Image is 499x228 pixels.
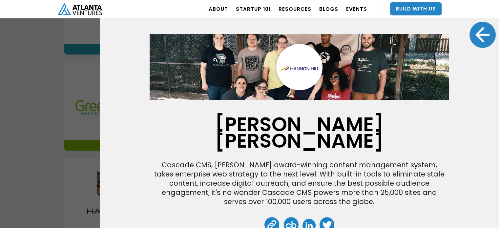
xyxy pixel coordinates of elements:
[150,116,449,149] h1: [PERSON_NAME] [PERSON_NAME]
[390,2,442,15] a: Build With Us
[150,32,449,102] img: Company Banner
